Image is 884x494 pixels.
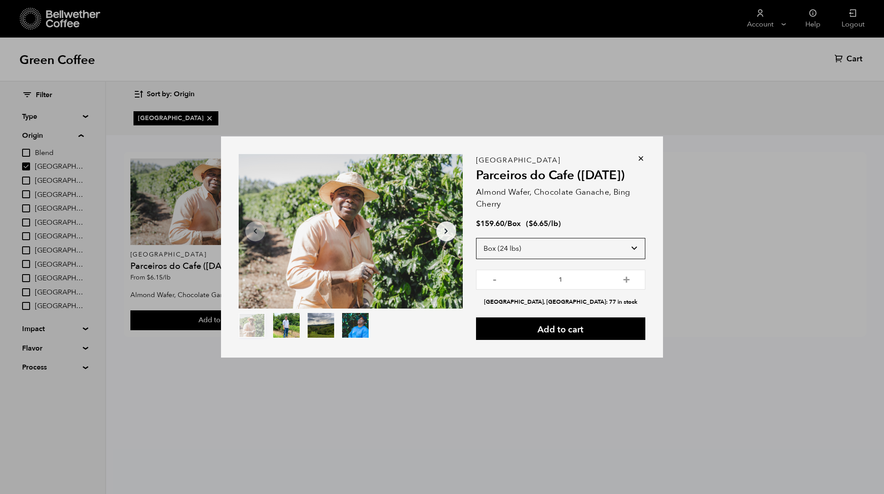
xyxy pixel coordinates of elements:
[476,219,504,229] bdi: 159.60
[489,274,500,283] button: -
[476,298,645,306] li: [GEOGRAPHIC_DATA], [GEOGRAPHIC_DATA]: 77 in stock
[476,186,645,210] p: Almond Wafer, Chocolate Ganache, Bing Cherry
[504,219,507,229] span: /
[507,219,521,229] span: Box
[476,317,645,340] button: Add to cart
[476,168,645,183] h2: Parceiros do Cafe ([DATE])
[529,219,548,229] bdi: 6.65
[548,219,558,229] span: /lb
[526,219,561,229] span: ( )
[476,219,480,229] span: $
[529,219,533,229] span: $
[621,274,632,283] button: +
